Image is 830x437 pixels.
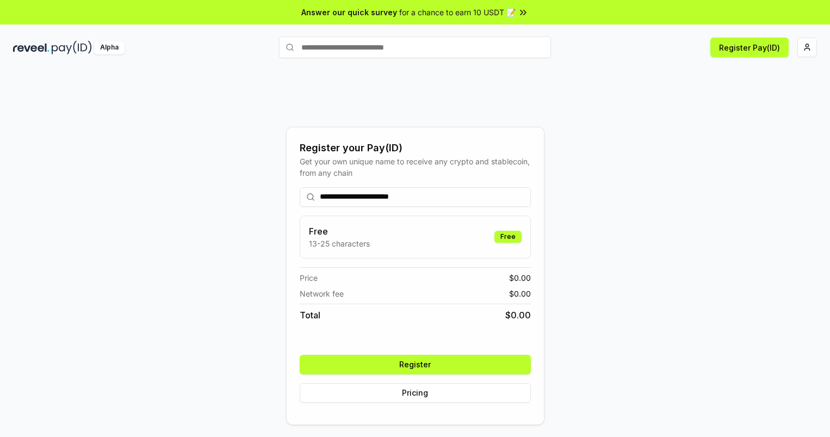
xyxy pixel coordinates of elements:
[300,355,531,374] button: Register
[300,288,344,299] span: Network fee
[52,41,92,54] img: pay_id
[300,156,531,179] div: Get your own unique name to receive any crypto and stablecoin, from any chain
[710,38,789,57] button: Register Pay(ID)
[309,225,370,238] h3: Free
[300,272,318,284] span: Price
[399,7,516,18] span: for a chance to earn 10 USDT 📝
[300,140,531,156] div: Register your Pay(ID)
[509,288,531,299] span: $ 0.00
[94,41,125,54] div: Alpha
[300,383,531,403] button: Pricing
[300,309,320,322] span: Total
[494,231,522,243] div: Free
[509,272,531,284] span: $ 0.00
[309,238,370,249] p: 13-25 characters
[301,7,397,18] span: Answer our quick survey
[13,41,49,54] img: reveel_dark
[505,309,531,322] span: $ 0.00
